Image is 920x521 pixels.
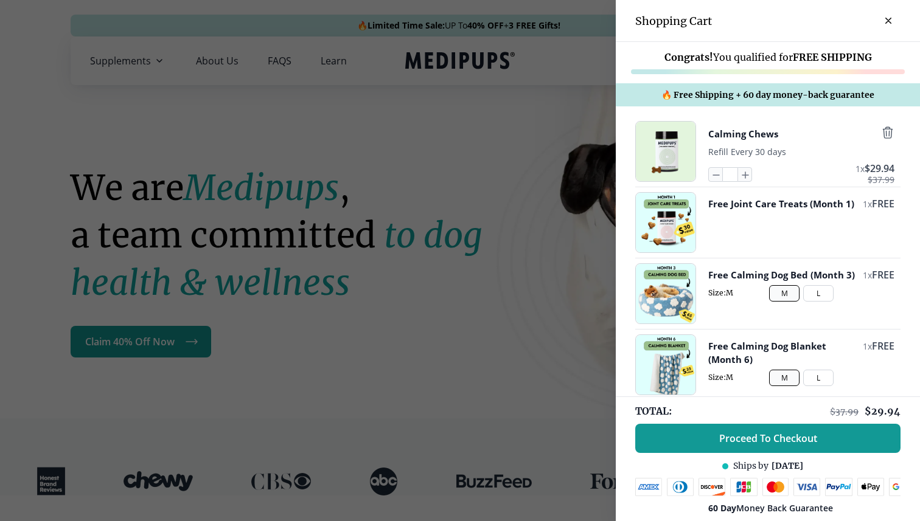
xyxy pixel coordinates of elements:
span: Ships by [733,460,768,472]
span: $ 29.94 [865,405,901,417]
img: diners-club [667,478,694,496]
span: Size: M [708,373,894,382]
h3: Shopping Cart [635,14,712,28]
span: FREE [872,197,894,210]
img: jcb [730,478,758,496]
img: paypal [825,478,852,496]
img: visa [793,478,820,496]
span: $ 37.99 [868,175,894,185]
img: discover [699,478,725,496]
span: 1 x [856,163,865,174]
img: Calming Chews [636,122,695,181]
button: M [769,370,800,386]
span: $ 29.94 [865,162,894,175]
span: 1 x [863,269,872,281]
strong: 60 Day [708,502,736,514]
button: Proceed To Checkout [635,424,901,453]
img: google [889,478,916,496]
button: L [803,370,834,386]
img: mastercard [762,478,789,496]
span: Proceed To Checkout [719,432,817,444]
span: FREE [872,268,894,281]
button: Calming Chews [708,126,778,142]
span: 🔥 Free Shipping + 60 day money-back guarantee [661,89,874,100]
img: amex [635,478,662,496]
img: Free Joint Care Treats (Month 1) [636,193,695,252]
button: Free Calming Dog Bed (Month 3) [708,268,855,281]
button: Free Joint Care Treats (Month 1) [708,197,854,210]
strong: Congrats! [664,51,713,63]
span: 1 x [863,198,872,210]
img: apple [857,478,884,496]
button: M [769,285,800,302]
button: close-cart [876,9,901,33]
span: Money Back Guarantee [708,502,833,514]
span: $ 37.99 [830,406,859,417]
span: [DATE] [772,460,803,472]
span: 1 x [863,340,872,352]
span: TOTAL: [635,404,672,418]
button: L [803,285,834,302]
span: FREE [872,339,894,353]
span: Refill Every 30 days [708,146,786,157]
span: You qualified for [664,51,872,63]
button: Free Calming Dog Blanket (Month 6) [708,339,857,366]
img: Free Calming Dog Blanket (Month 6) [636,335,695,395]
img: Free Calming Dog Bed (Month 3) [636,264,695,323]
strong: FREE SHIPPING [793,51,872,63]
span: Size: M [708,288,894,297]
